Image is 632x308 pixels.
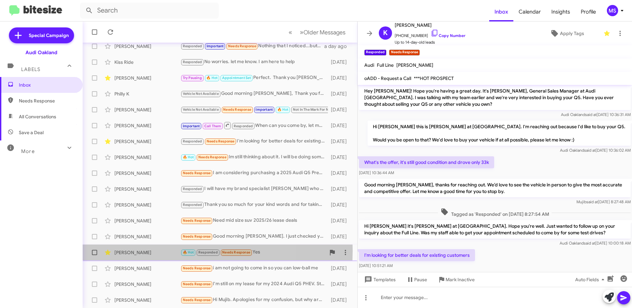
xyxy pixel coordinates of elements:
[228,44,256,48] span: Needs Response
[328,233,352,240] div: [DATE]
[80,3,219,19] input: Search
[395,39,465,46] span: Up to 14-day-old leads
[585,112,597,117] span: said at
[207,44,224,48] span: Important
[396,62,433,68] span: [PERSON_NAME]
[21,148,35,154] span: More
[584,241,595,246] span: said at
[607,5,618,16] div: MS
[180,137,328,145] div: I'm looking for better deals for existing customers
[383,28,388,38] span: K
[114,233,180,240] div: [PERSON_NAME]
[114,91,180,97] div: Philly K
[546,2,575,21] a: Insights
[183,187,202,191] span: Responded
[114,265,180,272] div: [PERSON_NAME]
[576,199,631,204] span: Mujib [DATE] 8:27:48 AM
[180,153,328,161] div: Im still thinking about it. I will be doing some test drive on other car brand this weekend but i...
[183,107,219,112] span: Vehicle Not Available
[285,25,349,39] nav: Page navigation example
[207,139,235,143] span: Needs Response
[183,139,202,143] span: Responded
[21,66,40,72] span: Labels
[183,44,202,48] span: Responded
[560,27,584,39] span: Apply Tags
[401,274,432,286] button: Pause
[359,85,631,110] p: Hey [PERSON_NAME]! Hope you're having a great day. It's [PERSON_NAME], General Sales Manager at A...
[29,32,69,39] span: Special Campaign
[560,241,631,246] span: Audi Oakland [DATE] 10:00:18 AM
[180,296,328,304] div: Hi Mujib. Apologies for my confusion, but why are you asking?
[114,154,180,161] div: [PERSON_NAME]
[561,112,631,117] span: Audi Oakland [DATE] 10:36:31 AM
[183,76,202,80] span: Try Pausing
[513,2,546,21] a: Calendar
[180,106,328,113] div: No problem
[575,274,607,286] span: Auto Fields
[601,5,625,16] button: MS
[180,264,328,272] div: i am not going to come in so you can low-ball me
[300,28,303,36] span: »
[389,50,419,56] small: Needs Response
[364,75,411,81] span: oADD - Request a Call
[432,274,480,286] button: Mark Inactive
[183,250,194,254] span: 🔥 Hot
[180,169,328,177] div: I am considering purchasing a 2025 Audi Q5 Premium Plus (white exterior, black interior). At this...
[328,59,352,65] div: [DATE]
[183,298,211,302] span: Needs Response
[180,280,328,288] div: I'm still on my lease for my 2024 Audi Q5 PHEV. Still have two more years on the lease
[204,124,221,128] span: Call Them
[114,106,180,113] div: [PERSON_NAME]
[183,60,202,64] span: Responded
[395,21,465,29] span: [PERSON_NAME]
[180,249,326,256] div: Yes
[222,250,250,254] span: Needs Response
[19,129,44,136] span: Save a Deal
[114,217,180,224] div: [PERSON_NAME]
[198,155,226,159] span: Needs Response
[364,50,386,56] small: Responded
[19,113,56,120] span: All Conversations
[19,82,75,88] span: Inbox
[303,29,345,36] span: Older Messages
[19,97,75,104] span: Needs Response
[183,234,211,239] span: Needs Response
[183,155,194,159] span: 🔥 Hot
[328,202,352,208] div: [DATE]
[560,148,631,153] span: Audi Oakland [DATE] 10:36:02 AM
[359,249,475,261] p: I'm looking for better deals for existing customers
[183,92,219,96] span: Vehicle Not Available
[183,282,211,286] span: Needs Response
[363,274,396,286] span: Templates
[359,263,393,268] span: [DATE] 10:51:21 AM
[364,62,374,68] span: Audi
[575,2,601,21] span: Profile
[277,107,289,112] span: 🔥 Hot
[328,75,352,81] div: [DATE]
[328,154,352,161] div: [DATE]
[9,27,74,43] a: Special Campaign
[114,122,180,129] div: [PERSON_NAME]
[114,75,180,81] div: [PERSON_NAME]
[114,138,180,145] div: [PERSON_NAME]
[358,274,401,286] button: Templates
[414,75,454,81] span: ***HOT PROSPECT
[570,274,612,286] button: Auto Fields
[395,29,465,39] span: [PHONE_NUMBER]
[359,220,631,239] p: Hi [PERSON_NAME] it's [PERSON_NAME] at [GEOGRAPHIC_DATA]. Hope you're well. Just wanted to follow...
[114,59,180,65] div: Kiss Ride
[114,186,180,192] div: [PERSON_NAME]
[206,76,217,80] span: 🔥 Hot
[414,274,427,286] span: Pause
[114,281,180,288] div: [PERSON_NAME]
[198,250,218,254] span: Responded
[180,185,328,193] div: I will have my brand specialist [PERSON_NAME] who has been in contact with you prepare the specs ...
[285,25,296,39] button: Previous
[584,148,596,153] span: said at
[183,266,211,270] span: Needs Response
[359,156,494,168] p: What's the offer, it's still good condition and drove only 33k
[586,199,598,204] span: said at
[328,91,352,97] div: [DATE]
